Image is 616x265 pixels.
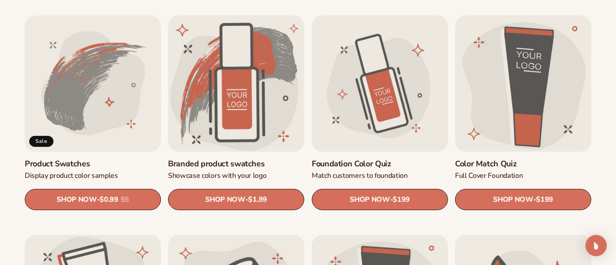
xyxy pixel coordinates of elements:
[585,235,607,256] div: Open Intercom Messenger
[168,159,304,169] a: Branded product swatches
[25,159,161,169] a: Product Swatches
[206,196,245,204] span: SHOP NOW
[455,159,591,169] a: Color Match Quiz
[350,196,390,204] span: SHOP NOW
[57,196,96,204] span: SHOP NOW
[168,189,304,210] a: SHOP NOW- $1.99
[312,159,448,169] a: Foundation Color Quiz
[249,196,267,204] span: $1.99
[536,196,553,204] span: $199
[99,196,118,204] span: $0.99
[312,189,448,210] a: SHOP NOW- $199
[493,196,533,204] span: SHOP NOW
[393,196,410,204] span: $199
[121,196,129,204] s: $5
[455,189,591,210] a: SHOP NOW- $199
[25,189,161,210] a: SHOP NOW- $0.99 $5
